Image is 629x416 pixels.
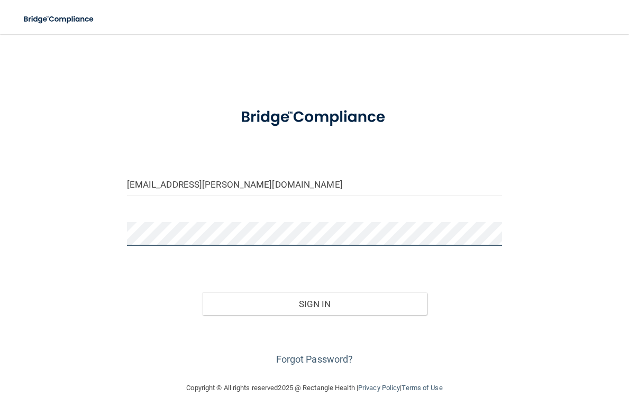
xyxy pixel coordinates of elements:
a: Forgot Password? [276,354,353,365]
a: Terms of Use [402,384,442,392]
button: Sign In [202,292,427,316]
input: Email [127,172,503,196]
a: Privacy Policy [358,384,400,392]
img: bridge_compliance_login_screen.278c3ca4.svg [16,8,103,30]
div: Copyright © All rights reserved 2025 @ Rectangle Health | | [122,371,508,405]
img: bridge_compliance_login_screen.278c3ca4.svg [225,97,405,137]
